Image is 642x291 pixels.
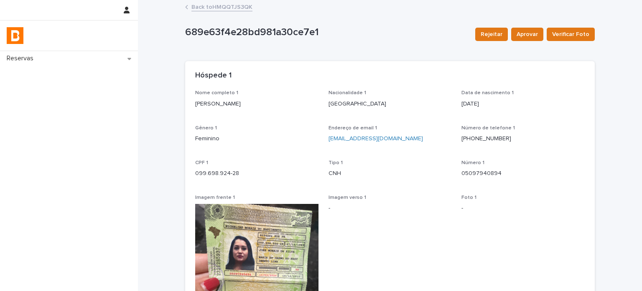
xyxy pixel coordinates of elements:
a: Back toHMQQTJS3QK [191,2,252,11]
p: CNH [329,169,452,178]
span: Gênero 1 [195,126,217,131]
button: Verificar Foto [547,28,595,41]
p: Feminino [195,134,318,143]
a: [PHONE_NUMBER] [461,136,511,142]
span: Número 1 [461,160,484,165]
span: Rejeitar [481,30,502,39]
p: - [461,204,585,213]
span: Imagem frente 1 [195,195,235,200]
span: Nome completo 1 [195,90,238,95]
a: [EMAIL_ADDRESS][DOMAIN_NAME] [329,136,423,142]
span: Data de nascimento 1 [461,90,514,95]
p: 099.698.924-28 [195,169,318,178]
button: Rejeitar [475,28,508,41]
span: CPF 1 [195,160,208,165]
span: Foto 1 [461,195,476,200]
h2: Hóspede 1 [195,71,232,80]
span: Endereço de email 1 [329,126,377,131]
span: Imagem verso 1 [329,195,366,200]
p: - [329,204,452,213]
button: Aprovar [511,28,543,41]
img: zVaNuJHRTjyIjT5M9Xd5 [7,27,23,44]
p: [GEOGRAPHIC_DATA] [329,100,452,108]
span: Aprovar [517,30,538,39]
p: 689e63f4e28bd981a30ce7e1 [185,26,469,39]
span: Número de telefone 1 [461,126,515,131]
p: 05097940894 [461,169,585,178]
span: Nacionalidade 1 [329,90,366,95]
span: Tipo 1 [329,160,343,165]
p: [DATE] [461,100,585,108]
p: [PERSON_NAME] [195,100,318,108]
p: Reservas [3,54,40,62]
span: Verificar Foto [552,30,589,39]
